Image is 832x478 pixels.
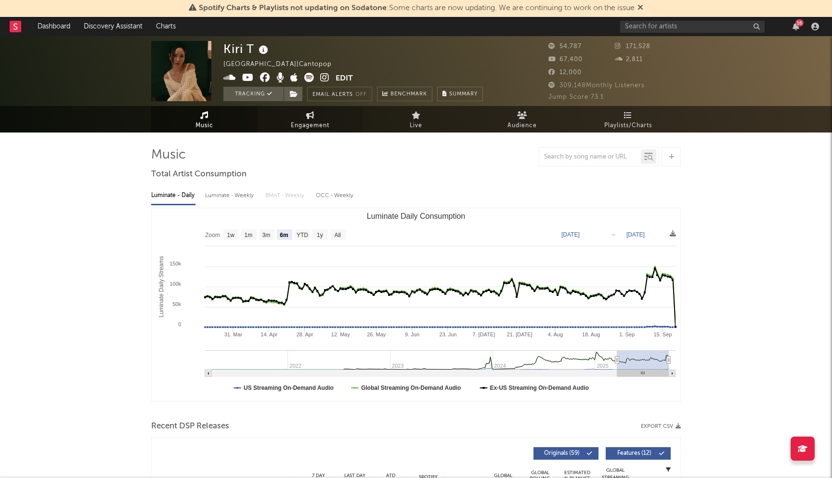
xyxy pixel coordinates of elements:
[205,187,256,204] div: Luminate - Weekly
[158,256,165,317] text: Luminate Daily Streams
[367,332,386,337] text: 26. May
[653,332,672,337] text: 15. Sep
[615,56,643,63] span: 2,811
[297,332,313,337] text: 28. Apr
[439,332,456,337] text: 23. Jun
[317,232,323,239] text: 1y
[449,92,478,97] span: Summary
[367,212,466,220] text: Luminate Daily Consumption
[533,447,598,460] button: Originals(59)
[149,17,182,36] a: Charts
[620,21,765,33] input: Search for artists
[223,59,343,70] div: [GEOGRAPHIC_DATA] | Cantopop
[151,421,229,432] span: Recent DSP Releases
[540,451,584,456] span: Originals ( 59 )
[223,41,271,57] div: Kiri T
[472,332,495,337] text: 7. [DATE]
[260,332,277,337] text: 14. Apr
[795,19,804,27] div: 16
[169,281,181,287] text: 100k
[297,232,308,239] text: YTD
[507,120,537,132] span: Audience
[205,232,220,239] text: Zoom
[363,106,469,133] a: Live
[582,332,600,337] text: 18. Aug
[151,169,247,180] span: Total Artist Consumption
[245,232,253,239] text: 1m
[31,17,77,36] a: Dashboard
[548,332,563,337] text: 4. Aug
[615,43,650,50] span: 171,528
[307,87,372,101] button: Email AlertsOff
[793,23,799,30] button: 16
[437,87,483,101] button: Summary
[199,4,387,12] span: Spotify Charts & Playlists not updating on Sodatone
[151,187,195,204] div: Luminate - Daily
[280,232,288,239] text: 6m
[626,231,645,238] text: [DATE]
[377,87,432,101] a: Benchmark
[178,321,181,327] text: 0
[257,106,363,133] a: Engagement
[548,94,604,100] span: Jump Score: 73.1
[291,120,329,132] span: Engagement
[195,120,213,132] span: Music
[606,447,671,460] button: Features(12)
[334,232,340,239] text: All
[604,120,652,132] span: Playlists/Charts
[172,301,181,307] text: 50k
[331,332,351,337] text: 12. May
[612,451,656,456] span: Features ( 12 )
[548,69,582,76] span: 12,000
[641,424,681,429] button: Export CSV
[548,82,645,89] span: 309,148 Monthly Listeners
[548,43,582,50] span: 54,787
[355,92,367,97] em: Off
[316,187,354,204] div: OCC - Weekly
[152,208,680,401] svg: Luminate Daily Consumption
[561,231,580,238] text: [DATE]
[619,332,635,337] text: 1. Sep
[405,332,419,337] text: 9. Jun
[224,332,243,337] text: 31. Mar
[610,231,616,238] text: →
[539,153,641,161] input: Search by song name or URL
[199,4,635,12] span: : Some charts are now updating. We are continuing to work on the issue
[390,89,427,100] span: Benchmark
[637,4,643,12] span: Dismiss
[507,332,533,337] text: 21. [DATE]
[490,385,589,391] text: Ex-US Streaming On-Demand Audio
[77,17,149,36] a: Discovery Assistant
[227,232,235,239] text: 1w
[336,73,353,85] button: Edit
[244,385,334,391] text: US Streaming On-Demand Audio
[262,232,271,239] text: 3m
[410,120,422,132] span: Live
[169,261,181,266] text: 150k
[223,87,284,101] button: Tracking
[469,106,575,133] a: Audience
[548,56,583,63] span: 67,400
[151,106,257,133] a: Music
[361,385,461,391] text: Global Streaming On-Demand Audio
[575,106,681,133] a: Playlists/Charts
